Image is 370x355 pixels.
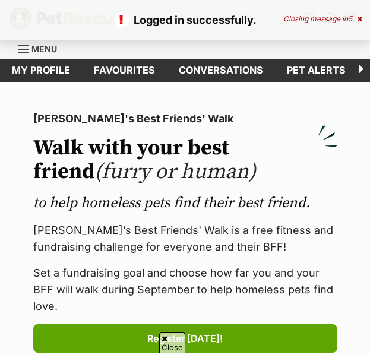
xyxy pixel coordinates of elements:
[33,137,337,184] h2: Walk with your best friend
[33,110,337,127] p: [PERSON_NAME]'s Best Friends' Walk
[33,265,337,315] p: Set a fundraising goal and choose how far you and your BFF will walk during September to help hom...
[18,37,65,59] a: Menu
[33,194,337,213] p: to help homeless pets find their best friend.
[33,222,337,255] p: [PERSON_NAME]’s Best Friends' Walk is a free fitness and fundraising challenge for everyone and t...
[33,324,337,353] a: Register [DATE]!
[159,332,185,353] span: Close
[167,59,275,82] a: conversations
[31,44,57,54] span: Menu
[275,59,358,82] a: Pet alerts
[94,159,256,185] span: (furry or human)
[82,59,167,82] a: Favourites
[147,331,223,346] span: Register [DATE]!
